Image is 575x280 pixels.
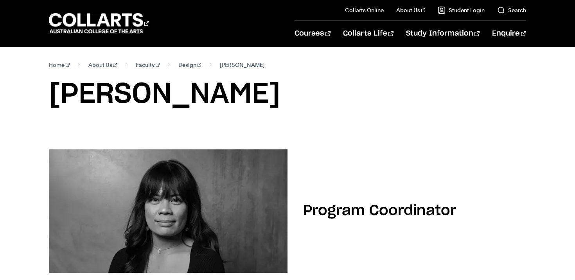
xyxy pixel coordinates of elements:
[49,12,149,34] div: Go to homepage
[303,204,456,218] h2: Program Coordinator
[492,21,526,47] a: Enquire
[49,77,526,112] h1: [PERSON_NAME]
[396,6,425,14] a: About Us
[438,6,485,14] a: Student Login
[497,6,526,14] a: Search
[178,59,201,70] a: Design
[406,21,480,47] a: Study Information
[136,59,160,70] a: Faculty
[220,59,265,70] span: [PERSON_NAME]
[345,6,384,14] a: Collarts Online
[343,21,394,47] a: Collarts Life
[295,21,330,47] a: Courses
[49,59,70,70] a: Home
[88,59,117,70] a: About Us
